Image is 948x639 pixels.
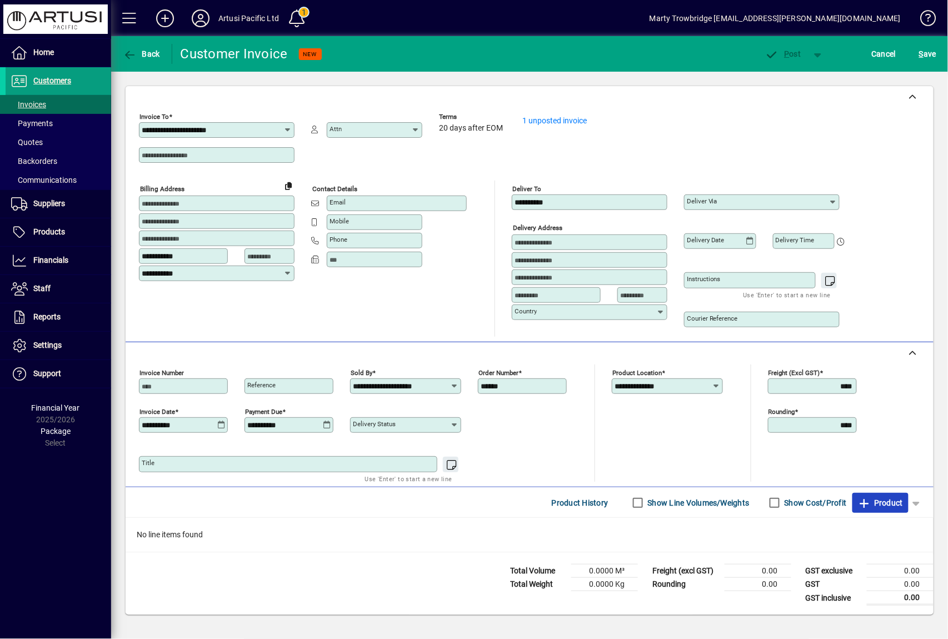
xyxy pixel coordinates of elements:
[800,565,867,578] td: GST exclusive
[919,49,924,58] span: S
[867,565,934,578] td: 0.00
[6,303,111,331] a: Reports
[330,217,349,225] mat-label: Mobile
[612,369,662,377] mat-label: Product location
[11,100,46,109] span: Invoices
[11,157,57,166] span: Backorders
[303,51,317,58] span: NEW
[33,284,51,293] span: Staff
[218,9,279,27] div: Artusi Pacific Ltd
[912,2,934,38] a: Knowledge Base
[744,288,831,301] mat-hint: Use 'Enter' to start a new line
[6,39,111,67] a: Home
[183,8,218,28] button: Profile
[858,494,903,512] span: Product
[139,369,184,377] mat-label: Invoice number
[478,369,518,377] mat-label: Order number
[687,197,717,205] mat-label: Deliver via
[552,494,608,512] span: Product History
[515,307,537,315] mat-label: Country
[916,44,939,64] button: Save
[6,114,111,133] a: Payments
[33,369,61,378] span: Support
[760,44,807,64] button: Post
[6,95,111,114] a: Invoices
[872,45,896,63] span: Cancel
[139,408,175,416] mat-label: Invoice date
[330,236,347,243] mat-label: Phone
[647,565,725,578] td: Freight (excl GST)
[765,49,801,58] span: ost
[800,591,867,605] td: GST inclusive
[11,176,77,184] span: Communications
[126,518,934,552] div: No line items found
[6,171,111,189] a: Communications
[725,578,791,591] td: 0.00
[181,45,288,63] div: Customer Invoice
[351,369,372,377] mat-label: Sold by
[571,578,638,591] td: 0.0000 Kg
[646,497,750,508] label: Show Line Volumes/Weights
[505,565,571,578] td: Total Volume
[867,578,934,591] td: 0.00
[147,8,183,28] button: Add
[6,275,111,303] a: Staff
[852,493,909,513] button: Product
[33,312,61,321] span: Reports
[6,218,111,246] a: Products
[353,420,396,428] mat-label: Delivery status
[111,44,172,64] app-page-header-button: Back
[919,45,936,63] span: ave
[6,332,111,360] a: Settings
[769,369,820,377] mat-label: Freight (excl GST)
[6,152,111,171] a: Backorders
[365,472,452,485] mat-hint: Use 'Enter' to start a new line
[33,199,65,208] span: Suppliers
[800,578,867,591] td: GST
[687,236,725,244] mat-label: Delivery date
[6,190,111,218] a: Suppliers
[330,198,346,206] mat-label: Email
[547,493,613,513] button: Product History
[6,247,111,274] a: Financials
[867,591,934,605] td: 0.00
[330,125,342,133] mat-label: Attn
[522,116,587,125] a: 1 unposted invoice
[776,236,815,244] mat-label: Delivery time
[725,565,791,578] td: 0.00
[782,497,847,508] label: Show Cost/Profit
[439,113,506,121] span: Terms
[41,427,71,436] span: Package
[6,360,111,388] a: Support
[869,44,899,64] button: Cancel
[33,227,65,236] span: Products
[245,408,282,416] mat-label: Payment due
[280,177,297,194] button: Copy to Delivery address
[11,138,43,147] span: Quotes
[650,9,901,27] div: Marty Trowbridge [EMAIL_ADDRESS][PERSON_NAME][DOMAIN_NAME]
[687,314,738,322] mat-label: Courier Reference
[512,185,541,193] mat-label: Deliver To
[142,459,154,467] mat-label: Title
[571,565,638,578] td: 0.0000 M³
[647,578,725,591] td: Rounding
[6,133,111,152] a: Quotes
[123,49,160,58] span: Back
[439,124,503,133] span: 20 days after EOM
[32,403,80,412] span: Financial Year
[33,76,71,85] span: Customers
[11,119,53,128] span: Payments
[687,275,721,283] mat-label: Instructions
[139,113,169,121] mat-label: Invoice To
[33,256,68,264] span: Financials
[33,48,54,57] span: Home
[505,578,571,591] td: Total Weight
[769,408,795,416] mat-label: Rounding
[33,341,62,350] span: Settings
[247,381,276,389] mat-label: Reference
[785,49,790,58] span: P
[120,44,163,64] button: Back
